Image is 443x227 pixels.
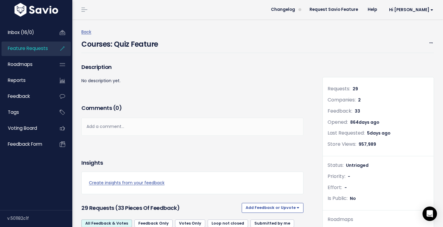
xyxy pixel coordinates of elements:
span: Hi [PERSON_NAME] [389,8,433,12]
span: Feedback form [8,141,42,147]
img: logo-white.9d6f32f41409.svg [13,3,60,17]
span: Tags [8,109,19,115]
span: - [348,173,350,179]
span: Store Views: [328,141,356,148]
a: Roadmaps [2,58,50,71]
span: 5 [367,130,391,136]
span: Roadmaps [8,61,33,67]
span: Effort: [328,184,342,191]
span: Status: [328,162,344,169]
a: Help [363,5,382,14]
div: v.501182c1f [7,210,72,226]
span: 0 [115,104,119,112]
h3: Description [81,63,303,71]
span: Requests: [328,85,350,92]
a: Back [81,29,91,35]
a: Inbox (16/0) [2,26,50,39]
a: Feature Requests [2,42,50,55]
span: Feedback [8,93,30,99]
h3: Insights [81,159,103,167]
span: days ago [370,130,391,136]
span: 957,989 [359,141,376,147]
span: Opened: [328,119,348,126]
span: Changelog [271,8,295,12]
span: Reports [8,77,26,83]
span: Priority: [328,173,345,180]
span: Last Requested: [328,129,365,136]
a: Tags [2,105,50,119]
div: Roadmaps [328,215,429,224]
p: No description yet. [81,77,303,85]
a: Feedback [2,89,50,103]
h3: Comments ( ) [81,104,303,112]
span: 29 [353,86,358,92]
button: Add Feedback or Upvote [242,203,303,213]
h4: Courses: Quiz Feature [81,36,158,50]
span: 864 [350,119,379,125]
span: Untriaged [346,162,369,168]
span: Is Public: [328,195,347,202]
span: 2 [358,97,361,103]
a: Hi [PERSON_NAME] [382,5,438,14]
span: - [344,185,347,191]
span: 33 [355,108,360,114]
span: Feedback: [328,107,352,114]
a: Request Savio Feature [305,5,363,14]
a: Create insights from your feedback [89,179,296,187]
a: Reports [2,73,50,87]
span: days ago [359,119,379,125]
span: Inbox (16/0) [8,29,34,36]
span: Companies: [328,96,356,103]
div: Open Intercom Messenger [423,207,437,221]
a: Voting Board [2,121,50,135]
span: No [350,195,356,201]
h3: 29 Requests (33 pieces of Feedback) [81,204,239,212]
a: Feedback form [2,137,50,151]
span: Feature Requests [8,45,48,51]
span: Voting Board [8,125,37,131]
div: Add a comment... [81,118,303,135]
